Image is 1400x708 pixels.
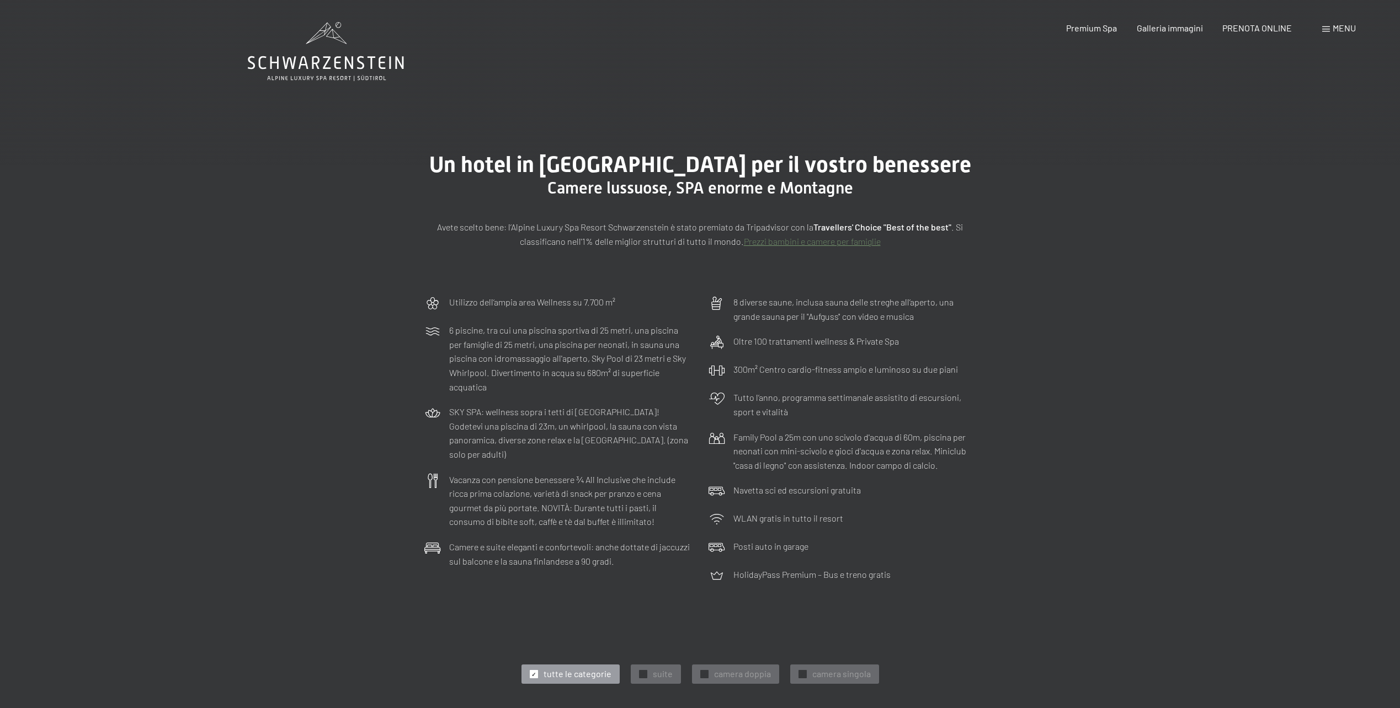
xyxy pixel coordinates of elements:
p: HolidayPass Premium – Bus e treno gratis [733,567,891,582]
a: Prezzi bambini e camere per famiglie [744,236,881,246]
p: Family Pool a 25m con uno scivolo d'acqua di 60m, piscina per neonati con mini-scivolo e gioci d'... [733,430,976,473]
p: 8 diverse saune, inclusa sauna delle streghe all’aperto, una grande sauna per il "Aufguss" con vi... [733,295,976,323]
p: Navetta sci ed escursioni gratuita [733,483,861,497]
p: Utilizzo dell‘ampia area Wellness su 7.700 m² [449,295,615,309]
p: Vacanza con pensione benessere ¾ All Inclusive che include ricca prima colazione, varietà di snac... [449,473,692,529]
span: ✓ [641,671,645,678]
span: suite [653,668,673,680]
p: 300m² Centro cardio-fitness ampio e luminoso su due piani [733,362,958,377]
span: ✓ [531,671,536,678]
strong: Travellers' Choice "Best of the best" [813,222,951,232]
p: Camere e suite eleganti e confortevoli: anche dottate di jaccuzzi sul balcone e la sauna finlande... [449,540,692,568]
a: Premium Spa [1066,23,1117,33]
p: 6 piscine, tra cui una piscina sportiva di 25 metri, una piscina per famiglie di 25 metri, una pi... [449,323,692,394]
p: Tutto l’anno, programma settimanale assistito di escursioni, sport e vitalità [733,390,976,419]
p: Posti auto in garage [733,539,808,554]
span: camera singola [812,668,871,680]
p: Avete scelto bene: l’Alpine Luxury Spa Resort Schwarzenstein è stato premiato da Tripadvisor con ... [424,220,976,248]
a: Galleria immagini [1137,23,1203,33]
p: SKY SPA: wellness sopra i tetti di [GEOGRAPHIC_DATA]! Godetevi una piscina di 23m, un whirlpool, ... [449,405,692,461]
span: Un hotel in [GEOGRAPHIC_DATA] per il vostro benessere [429,152,971,178]
span: ✓ [800,671,805,678]
p: WLAN gratis in tutto il resort [733,511,843,525]
span: camera doppia [714,668,771,680]
span: tutte le categorie [544,668,611,680]
a: PRENOTA ONLINE [1222,23,1292,33]
span: Menu [1333,23,1356,33]
p: Oltre 100 trattamenti wellness & Private Spa [733,334,899,348]
span: ✓ [702,671,706,678]
span: Camere lussuose, SPA enorme e Montagne [547,178,853,197]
